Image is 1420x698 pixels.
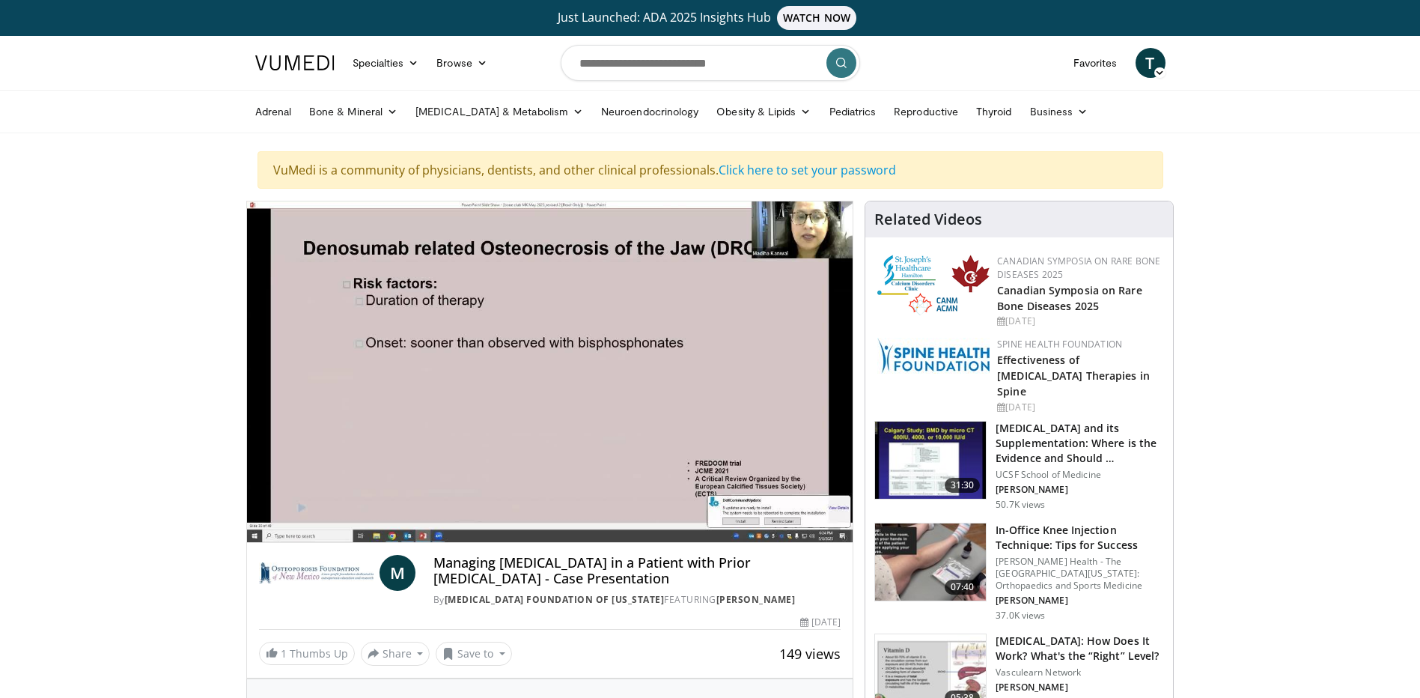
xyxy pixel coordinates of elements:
a: M [380,555,415,591]
p: 37.0K views [996,610,1045,622]
img: Osteoporosis Foundation of New Mexico [259,555,374,591]
img: 9b54ede4-9724-435c-a780-8950048db540.150x105_q85_crop-smart_upscale.jpg [875,523,986,601]
span: WATCH NOW [777,6,856,30]
a: [PERSON_NAME] [716,593,796,606]
p: [PERSON_NAME] [996,682,1164,694]
span: 07:40 [945,580,981,595]
a: Neuroendocrinology [592,97,707,127]
a: Specialties [344,48,428,78]
a: Thyroid [967,97,1021,127]
img: 59b7dea3-8883-45d6-a110-d30c6cb0f321.png.150x105_q85_autocrop_double_scale_upscale_version-0.2.png [877,255,990,315]
a: Browse [427,48,496,78]
input: Search topics, interventions [561,45,860,81]
img: VuMedi Logo [255,55,335,70]
h4: Related Videos [874,210,982,228]
a: Favorites [1064,48,1127,78]
a: Canadian Symposia on Rare Bone Diseases 2025 [997,283,1142,313]
div: VuMedi is a community of physicians, dentists, and other clinical professionals. [258,151,1163,189]
img: 4bb25b40-905e-443e-8e37-83f056f6e86e.150x105_q85_crop-smart_upscale.jpg [875,422,986,500]
div: [DATE] [997,401,1161,414]
span: 149 views [779,645,841,663]
p: [PERSON_NAME] [996,484,1164,496]
a: 31:30 [MEDICAL_DATA] and its Supplementation: Where is the Evidence and Should … UCSF School of M... [874,421,1164,511]
p: 50.7K views [996,499,1045,511]
p: Vasculearn Network [996,667,1164,679]
a: Just Launched: ADA 2025 Insights HubWATCH NOW [258,6,1163,30]
a: Pediatrics [820,97,886,127]
a: Effectiveness of [MEDICAL_DATA] Therapies in Spine [997,353,1150,398]
p: [PERSON_NAME] Health - The [GEOGRAPHIC_DATA][US_STATE]: Orthopaedics and Sports Medicine [996,556,1164,592]
div: [DATE] [997,315,1161,328]
p: UCSF School of Medicine [996,469,1164,481]
h4: Managing [MEDICAL_DATA] in a Patient with Prior [MEDICAL_DATA] - Case Presentation [433,555,841,587]
span: 31:30 [945,478,981,493]
a: T [1136,48,1165,78]
span: 1 [281,646,287,661]
p: [PERSON_NAME] [996,595,1164,607]
a: Spine Health Foundation [997,338,1122,350]
a: Business [1021,97,1097,127]
a: 1 Thumbs Up [259,642,355,665]
div: By FEATURING [433,593,841,607]
a: Reproductive [885,97,967,127]
a: Obesity & Lipids [707,97,820,127]
a: Bone & Mineral [300,97,406,127]
h3: [MEDICAL_DATA]: How Does It Work? What's the “Right” Level? [996,634,1164,664]
img: 57d53db2-a1b3-4664-83ec-6a5e32e5a601.png.150x105_q85_autocrop_double_scale_upscale_version-0.2.jpg [877,338,990,374]
h3: [MEDICAL_DATA] and its Supplementation: Where is the Evidence and Should … [996,421,1164,466]
button: Save to [436,642,512,666]
a: Canadian Symposia on Rare Bone Diseases 2025 [997,255,1160,281]
h3: In-Office Knee Injection Technique: Tips for Success [996,523,1164,553]
a: Adrenal [246,97,301,127]
a: [MEDICAL_DATA] Foundation of [US_STATE] [445,593,665,606]
div: [DATE] [800,616,841,629]
button: Share [361,642,430,666]
video-js: Video Player [247,201,853,543]
a: Click here to set your password [719,162,896,178]
a: [MEDICAL_DATA] & Metabolism [406,97,592,127]
a: 07:40 In-Office Knee Injection Technique: Tips for Success [PERSON_NAME] Health - The [GEOGRAPHIC... [874,523,1164,622]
